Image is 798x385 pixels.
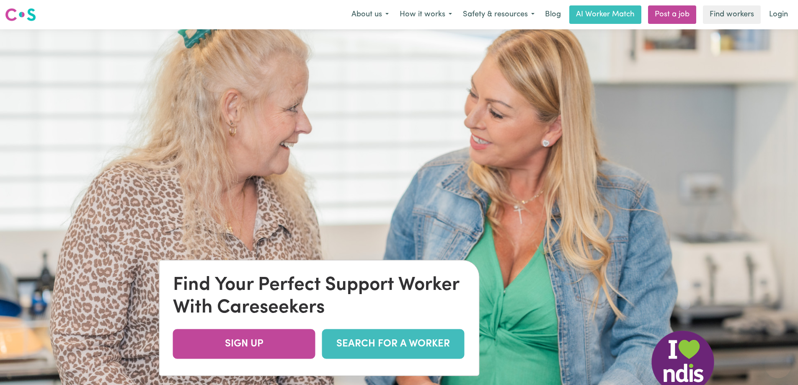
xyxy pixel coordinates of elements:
a: Careseekers logo [5,5,36,24]
button: Safety & resources [457,6,540,23]
a: Login [764,5,793,24]
a: Blog [540,5,566,24]
img: Careseekers logo [5,7,36,22]
a: SEARCH FOR A WORKER [322,329,465,359]
a: SIGN UP [173,329,315,359]
button: How it works [394,6,457,23]
iframe: Close message [721,331,738,348]
a: Find workers [703,5,761,24]
a: AI Worker Match [569,5,641,24]
button: About us [346,6,394,23]
div: Find Your Perfect Support Worker With Careseekers [173,274,466,319]
a: Post a job [648,5,696,24]
iframe: Button to launch messaging window [764,351,791,378]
